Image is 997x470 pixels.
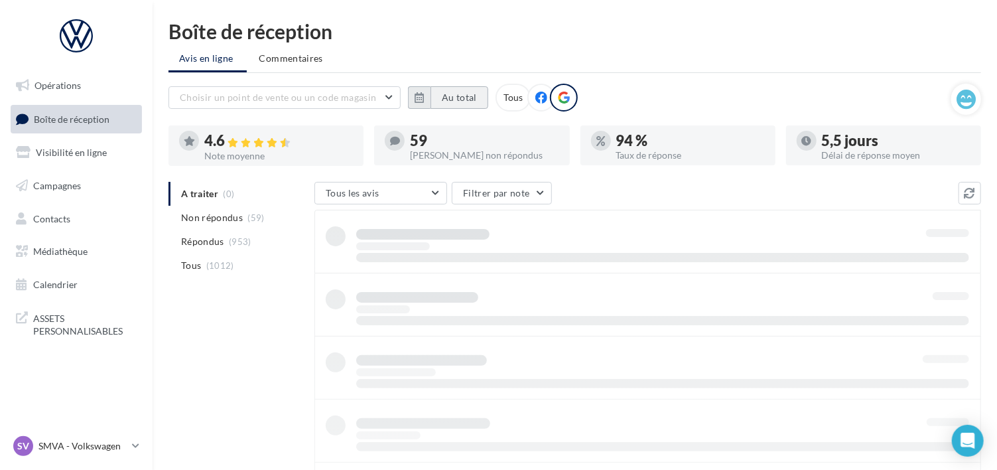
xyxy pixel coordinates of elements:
[8,172,145,200] a: Campagnes
[11,433,142,459] a: SV SMVA - Volkswagen
[952,425,984,457] div: Open Intercom Messenger
[180,92,376,103] span: Choisir un point de vente ou un code magasin
[8,72,145,100] a: Opérations
[33,309,137,338] span: ASSETS PERSONNALISABLES
[431,86,488,109] button: Au total
[822,151,970,160] div: Délai de réponse moyen
[8,304,145,343] a: ASSETS PERSONNALISABLES
[181,259,201,272] span: Tous
[206,260,234,271] span: (1012)
[181,235,224,248] span: Répondus
[8,105,145,133] a: Boîte de réception
[408,86,488,109] button: Au total
[168,86,401,109] button: Choisir un point de vente ou un code magasin
[33,180,81,191] span: Campagnes
[822,133,970,148] div: 5,5 jours
[34,80,81,91] span: Opérations
[181,211,243,224] span: Non répondus
[33,279,78,290] span: Calendrier
[8,271,145,299] a: Calendrier
[259,52,323,65] span: Commentaires
[204,133,353,149] div: 4.6
[8,238,145,266] a: Médiathèque
[36,147,107,158] span: Visibilité en ligne
[248,212,265,223] span: (59)
[168,21,981,41] div: Boîte de réception
[17,439,29,453] span: SV
[204,151,353,161] div: Note moyenne
[410,151,559,160] div: [PERSON_NAME] non répondus
[38,439,127,453] p: SMVA - Volkswagen
[34,113,109,124] span: Boîte de réception
[616,133,765,148] div: 94 %
[8,205,145,233] a: Contacts
[33,246,88,257] span: Médiathèque
[496,84,531,112] div: Tous
[8,139,145,167] a: Visibilité en ligne
[410,133,559,148] div: 59
[616,151,765,160] div: Taux de réponse
[33,212,70,224] span: Contacts
[229,236,251,247] span: (953)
